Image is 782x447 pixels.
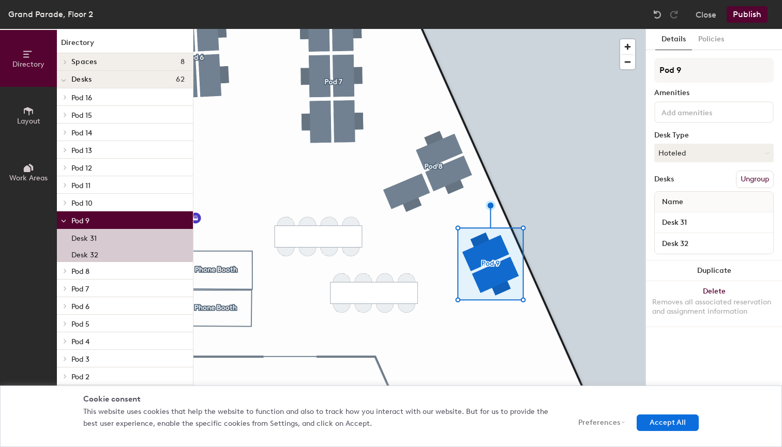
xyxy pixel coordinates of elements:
[652,298,776,316] div: Removes all associated reservation and assignment information
[696,6,716,23] button: Close
[654,144,774,162] button: Hoteled
[71,373,89,381] span: Pod 2
[8,8,93,21] div: Grand Parade, Floor 2
[654,175,674,183] div: Desks
[654,131,774,140] div: Desk Type
[71,355,89,364] span: Pod 3
[71,267,89,276] span: Pod 8
[646,260,782,281] button: Duplicate
[71,337,89,346] span: Pod 4
[71,302,89,311] span: Pod 6
[71,146,92,155] span: Pod 13
[83,394,699,405] div: Cookie consent
[71,231,97,243] p: Desk 31
[669,9,679,20] img: Redo
[17,117,40,126] span: Layout
[655,29,692,50] button: Details
[181,58,185,66] span: 8
[83,406,555,429] p: This website uses cookies that help the website to function and also to track how you interact wi...
[657,193,688,211] span: Name
[57,37,193,53] h1: Directory
[12,60,44,69] span: Directory
[637,414,699,431] button: Accept All
[71,181,91,190] span: Pod 11
[71,320,89,329] span: Pod 5
[71,217,89,225] span: Pod 9
[9,174,48,182] span: Work Areas
[565,414,629,431] button: Preferences
[727,6,768,23] button: Publish
[71,199,93,208] span: Pod 10
[71,94,92,102] span: Pod 16
[176,75,185,84] span: 62
[71,248,98,259] p: Desk 32
[657,236,771,251] input: Unnamed desk
[71,164,92,173] span: Pod 12
[692,29,730,50] button: Policies
[646,281,782,327] button: DeleteRemoves all associated reservation and assignment information
[736,171,774,188] button: Ungroup
[659,105,753,118] input: Add amenities
[71,285,89,294] span: Pod 7
[71,111,92,120] span: Pod 15
[654,89,774,97] div: Amenities
[71,75,92,84] span: Desks
[71,58,97,66] span: Spaces
[657,215,771,230] input: Unnamed desk
[71,129,92,137] span: Pod 14
[652,9,663,20] img: Undo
